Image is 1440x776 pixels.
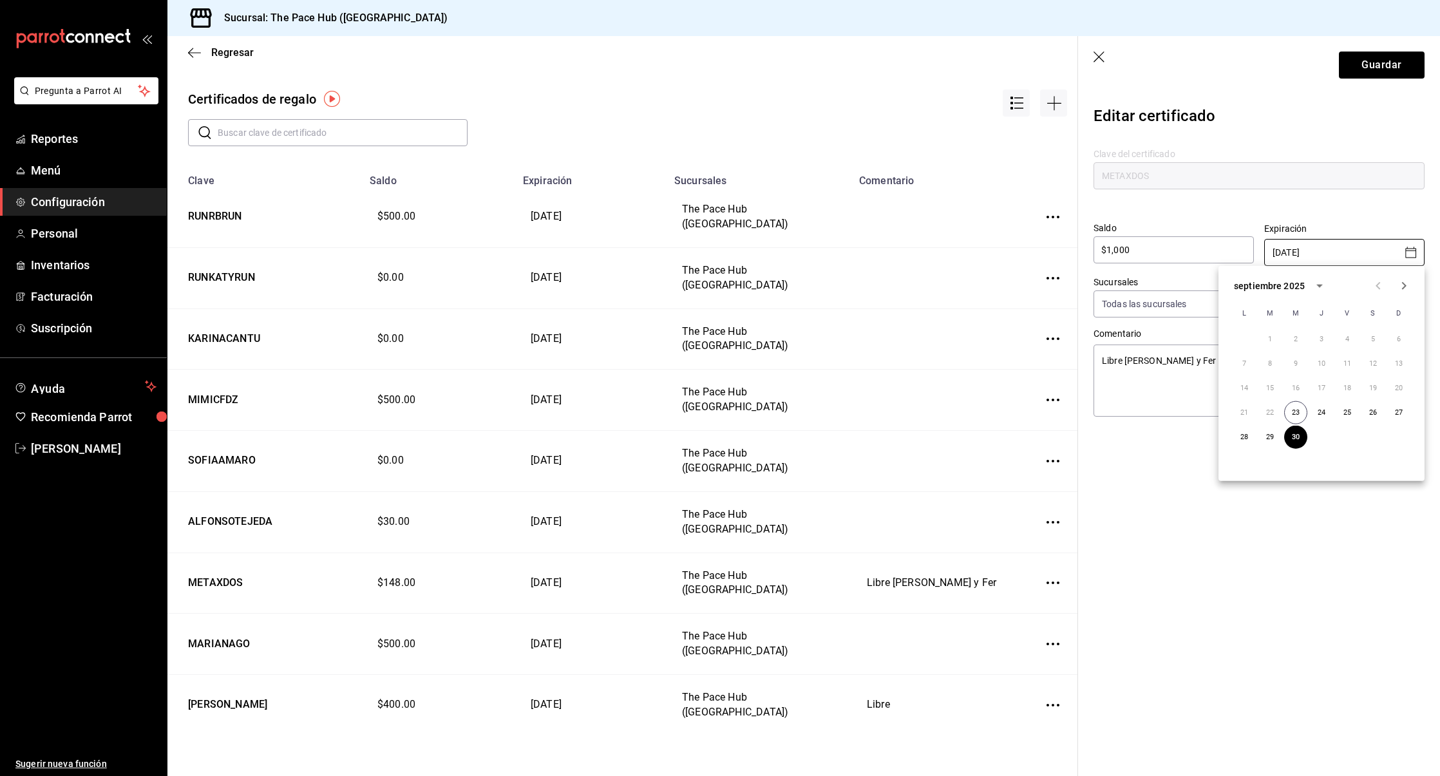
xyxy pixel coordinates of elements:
td: $500.00 [362,187,515,247]
td: $0.00 [362,431,515,492]
button: 29 [1258,426,1282,449]
td: The Pace Hub ([GEOGRAPHIC_DATA]) [667,431,851,492]
td: METAXDOS [167,553,362,614]
div: septiembre 2025 [1234,279,1305,292]
input: Buscar clave de certificado [218,120,468,146]
span: Configuración [31,193,156,211]
div: Editar certificado [1094,99,1425,138]
td: SOFIAAMARO [167,431,362,492]
span: martes [1258,301,1282,326]
td: The Pace Hub ([GEOGRAPHIC_DATA]) [667,187,851,247]
span: Inventarios [31,256,156,274]
span: miércoles [1284,301,1307,326]
td: RUNRBRUN [167,187,362,247]
span: sábado [1361,301,1385,326]
button: Guardar [1339,52,1425,79]
span: Facturación [31,288,156,305]
h3: Sucursal: The Pace Hub ([GEOGRAPHIC_DATA]) [214,10,448,26]
td: The Pace Hub ([GEOGRAPHIC_DATA]) [667,247,851,308]
td: [DATE] [515,308,667,370]
input: Máximo 15 caracteres [1094,162,1425,189]
td: $500.00 [362,370,515,431]
td: The Pace Hub ([GEOGRAPHIC_DATA]) [667,614,851,675]
button: 25 [1336,401,1359,424]
span: domingo [1387,301,1410,326]
td: KARINACANTU [167,308,362,370]
td: The Pace Hub ([GEOGRAPHIC_DATA]) [667,308,851,370]
th: Expiración [515,167,667,187]
button: 30 [1284,426,1307,449]
label: Comentario [1094,328,1425,337]
p: Expiración [1264,222,1425,236]
td: The Pace Hub ([GEOGRAPHIC_DATA]) [667,675,851,735]
span: Ayuda [31,379,140,394]
span: [PERSON_NAME] [31,440,156,457]
button: 23 [1284,401,1307,424]
th: Clave [167,167,362,187]
label: Sucursales [1094,277,1425,286]
span: Pregunta a Parrot AI [35,84,138,98]
td: $0.00 [362,247,515,308]
button: open_drawer_menu [142,33,152,44]
td: [DATE] [515,431,667,492]
div: Certificados de regalo [188,90,316,109]
td: [DATE] [515,247,667,308]
td: ALFONSOTEJEDA [167,491,362,553]
span: Reportes [31,130,156,147]
button: Pregunta a Parrot AI [14,77,158,104]
td: $30.00 [362,491,515,553]
td: Libre [PERSON_NAME] y Fer [851,553,1023,614]
button: 28 [1233,426,1256,449]
span: Regresar [211,46,254,59]
button: 27 [1387,401,1410,424]
a: Pregunta a Parrot AI [9,93,158,107]
td: [DATE] [515,675,667,735]
img: Tooltip marker [324,91,340,107]
span: Sugerir nueva función [15,757,156,771]
td: $0.00 [362,308,515,370]
td: [DATE] [515,553,667,614]
label: Clave del certificado [1094,149,1425,158]
div: Acciones [1003,90,1030,119]
td: [DATE] [515,187,667,247]
td: The Pace Hub ([GEOGRAPHIC_DATA]) [667,553,851,614]
button: 26 [1361,401,1385,424]
th: Comentario [851,167,1023,187]
button: 24 [1310,401,1333,424]
span: Menú [31,162,156,179]
span: lunes [1233,301,1256,326]
th: Saldo [362,167,515,187]
button: Open calendar [1403,245,1419,260]
span: Suscripción [31,319,156,337]
td: The Pace Hub ([GEOGRAPHIC_DATA]) [667,370,851,431]
button: Regresar [188,46,254,59]
span: Recomienda Parrot [31,408,156,426]
button: calendar view is open, switch to year view [1309,275,1331,297]
td: The Pace Hub ([GEOGRAPHIC_DATA]) [667,491,851,553]
span: Personal [31,225,156,242]
label: Saldo [1094,223,1254,232]
td: $500.00 [362,614,515,675]
td: RUNKATYRUN [167,247,362,308]
div: Agregar opción [1040,90,1067,119]
td: [PERSON_NAME] [167,675,362,735]
td: $148.00 [362,553,515,614]
input: DD/MM/YYYY [1273,240,1398,265]
span: jueves [1310,301,1333,326]
td: MARIANAGO [167,614,362,675]
button: Next month [1391,273,1417,299]
td: MIMICFDZ [167,370,362,431]
input: $0.00 [1094,242,1254,258]
th: Sucursales [667,167,851,187]
td: [DATE] [515,491,667,553]
span: viernes [1336,301,1359,326]
td: Libre [851,675,1023,735]
span: Todas las sucursales [1102,298,1187,310]
td: $400.00 [362,675,515,735]
td: [DATE] [515,614,667,675]
td: [DATE] [515,370,667,431]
